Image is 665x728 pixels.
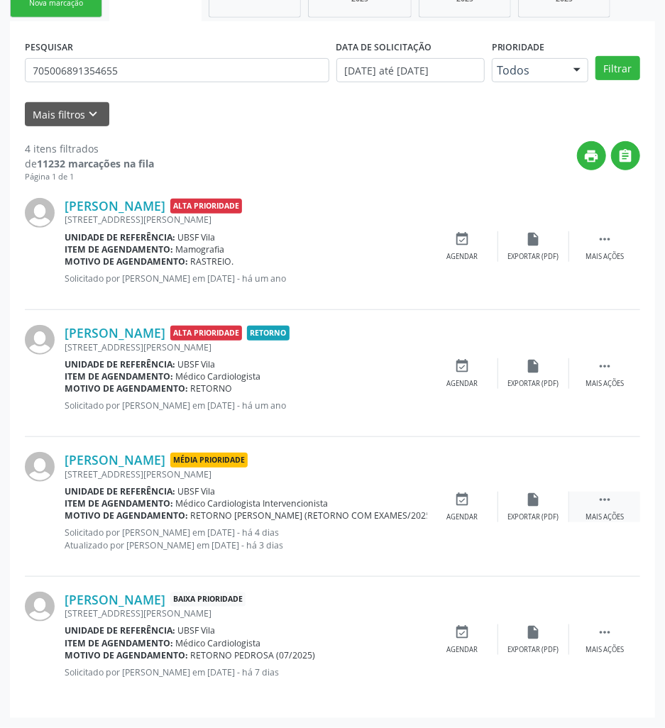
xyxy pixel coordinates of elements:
[508,252,559,262] div: Exportar (PDF)
[526,624,542,640] i: insert_drive_file
[65,358,175,370] b: Unidade de referência:
[508,379,559,389] div: Exportar (PDF)
[25,156,154,171] div: de
[65,214,427,226] div: [STREET_ADDRESS][PERSON_NAME]
[65,607,427,619] div: [STREET_ADDRESS][PERSON_NAME]
[526,231,542,247] i: insert_drive_file
[191,382,233,395] span: RETORNO
[25,452,55,482] img: img
[65,231,175,243] b: Unidade de referência:
[447,512,478,522] div: Agendar
[447,252,478,262] div: Agendar
[455,358,471,374] i: event_available
[25,325,55,355] img: img
[65,526,427,551] p: Solicitado por [PERSON_NAME] em [DATE] - há 4 dias Atualizado por [PERSON_NAME] em [DATE] - há 3 ...
[65,485,175,497] b: Unidade de referência:
[597,492,612,507] i: 
[597,358,612,374] i: 
[586,512,624,522] div: Mais ações
[508,512,559,522] div: Exportar (PDF)
[65,255,188,268] b: Motivo de agendamento:
[455,624,471,640] i: event_available
[65,468,427,480] div: [STREET_ADDRESS][PERSON_NAME]
[176,497,329,509] span: Médico Cardiologista Intervencionista
[508,645,559,655] div: Exportar (PDF)
[336,58,485,82] input: Selecione um intervalo
[178,358,216,370] span: UBSF Vila
[492,36,545,58] label: Prioridade
[247,326,289,341] span: Retorno
[25,102,109,127] button: Mais filtroskeyboard_arrow_down
[65,399,427,412] p: Solicitado por [PERSON_NAME] em [DATE] - há um ano
[65,272,427,285] p: Solicitado por [PERSON_NAME] em [DATE] - há um ano
[584,148,600,164] i: print
[577,141,606,170] button: print
[586,645,624,655] div: Mais ações
[447,645,478,655] div: Agendar
[25,141,154,156] div: 4 itens filtrados
[25,58,329,82] input: Nome, CNS
[586,379,624,389] div: Mais ações
[65,649,188,661] b: Motivo de agendamento:
[597,624,612,640] i: 
[497,63,559,77] span: Todos
[455,231,471,247] i: event_available
[178,231,216,243] span: UBSF Vila
[170,326,242,341] span: Alta Prioridade
[86,106,101,122] i: keyboard_arrow_down
[336,36,432,58] label: DATA DE SOLICITAÇÃO
[170,199,242,214] span: Alta Prioridade
[176,637,261,649] span: Médico Cardiologista
[65,198,165,214] a: [PERSON_NAME]
[526,492,542,507] i: insert_drive_file
[65,243,173,255] b: Item de agendamento:
[595,56,640,80] button: Filtrar
[618,148,634,164] i: 
[611,141,640,170] button: 
[178,624,216,636] span: UBSF Vila
[65,370,173,382] b: Item de agendamento:
[65,325,165,341] a: [PERSON_NAME]
[586,252,624,262] div: Mais ações
[447,379,478,389] div: Agendar
[65,666,427,678] p: Solicitado por [PERSON_NAME] em [DATE] - há 7 dias
[25,198,55,228] img: img
[65,497,173,509] b: Item de agendamento:
[176,370,261,382] span: Médico Cardiologista
[65,592,165,607] a: [PERSON_NAME]
[455,492,471,507] i: event_available
[65,624,175,636] b: Unidade de referência:
[65,341,427,353] div: [STREET_ADDRESS][PERSON_NAME]
[597,231,612,247] i: 
[65,382,188,395] b: Motivo de agendamento:
[526,358,542,374] i: insert_drive_file
[37,157,154,170] strong: 11232 marcações na fila
[170,453,248,468] span: Média Prioridade
[176,243,225,255] span: Mamografia
[65,509,188,522] b: Motivo de agendamento:
[191,255,234,268] span: RASTREIO.
[178,485,216,497] span: UBSF Vila
[65,452,165,468] a: [PERSON_NAME]
[25,592,55,622] img: img
[170,592,246,607] span: Baixa Prioridade
[25,36,73,58] label: PESQUISAR
[191,649,316,661] span: RETORNO PEDROSA (07/2025)
[25,171,154,183] div: Página 1 de 1
[65,637,173,649] b: Item de agendamento:
[191,509,571,522] span: RETORNO [PERSON_NAME] (RETORNO COM EXAMES/2025); FEZ CIRURGIA DE CATETERISMO.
